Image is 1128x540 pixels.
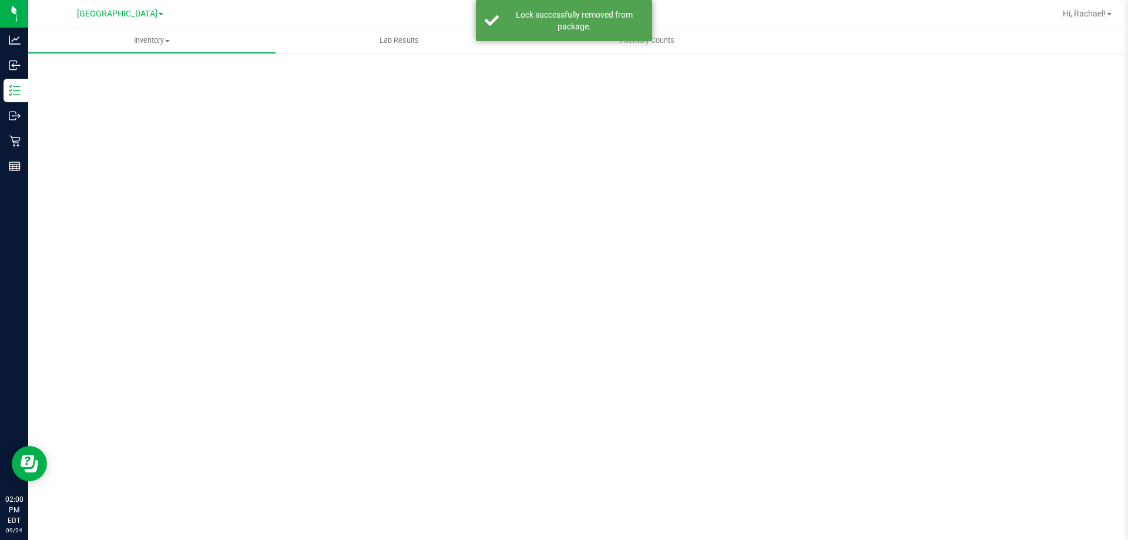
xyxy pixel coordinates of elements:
span: Lab Results [364,35,435,46]
p: 02:00 PM EDT [5,494,23,526]
span: [GEOGRAPHIC_DATA] [77,9,157,19]
iframe: Resource center [12,446,47,481]
a: Lab Results [276,28,523,53]
a: Inventory [28,28,276,53]
inline-svg: Analytics [9,34,21,46]
inline-svg: Retail [9,135,21,147]
span: Hi, Rachael! [1063,9,1106,18]
inline-svg: Outbound [9,110,21,122]
inline-svg: Inventory [9,85,21,96]
p: 09/24 [5,526,23,535]
div: Lock successfully removed from package. [505,9,643,32]
span: Inventory [28,35,276,46]
inline-svg: Inbound [9,59,21,71]
inline-svg: Reports [9,160,21,172]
